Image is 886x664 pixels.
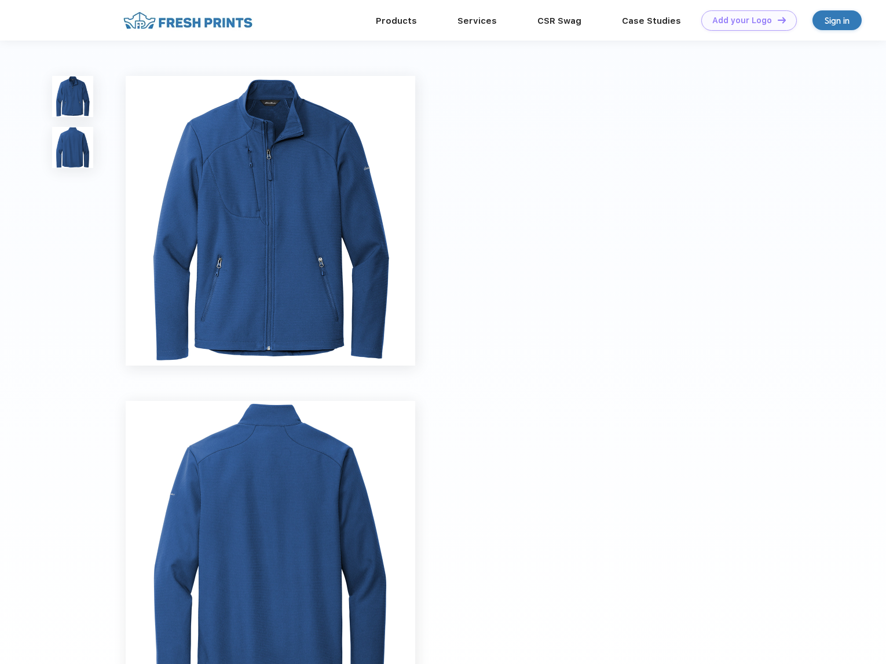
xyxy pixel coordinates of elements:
[537,16,581,26] a: CSR Swag
[120,10,256,31] img: fo%20logo%202.webp
[126,76,415,366] img: func=resize&h=640
[778,17,786,23] img: DT
[376,16,417,26] a: Products
[825,14,850,27] div: Sign in
[812,10,862,30] a: Sign in
[457,16,497,26] a: Services
[52,127,93,167] img: func=resize&h=100
[52,76,93,116] img: func=resize&h=100
[712,16,772,25] div: Add your Logo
